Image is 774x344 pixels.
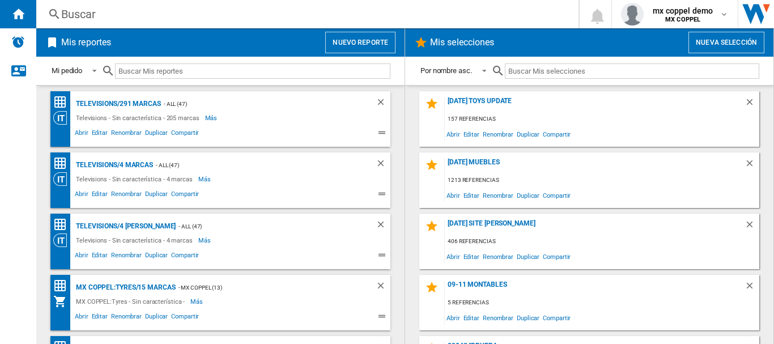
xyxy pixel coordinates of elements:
[169,189,201,202] span: Compartir
[445,173,759,188] div: 1213 referencias
[445,112,759,126] div: 157 referencias
[541,310,572,325] span: Compartir
[376,219,390,233] div: Borrar
[59,32,113,53] h2: Mis reportes
[53,156,73,171] div: Matriz de precios
[445,97,745,112] div: [DATE] toys update
[515,310,541,325] span: Duplicar
[653,5,713,16] span: mx coppel demo
[73,111,205,125] div: Televisions - Sin característica - 205 marcas
[90,311,109,325] span: Editar
[73,128,90,141] span: Abrir
[515,249,541,264] span: Duplicar
[745,219,759,235] div: Borrar
[445,219,745,235] div: [DATE] site [PERSON_NAME]
[143,189,169,202] span: Duplicar
[445,310,462,325] span: Abrir
[445,249,462,264] span: Abrir
[73,311,90,325] span: Abrir
[462,126,481,142] span: Editar
[325,32,395,53] button: Nuevo reporte
[745,281,759,296] div: Borrar
[109,128,143,141] span: Renombrar
[688,32,764,53] button: Nueva selección
[462,249,481,264] span: Editar
[198,172,212,186] span: Más
[745,158,759,173] div: Borrar
[445,281,745,296] div: 09-11 MONTABLES
[176,281,353,295] div: - MX COPPEL (13)
[515,188,541,203] span: Duplicar
[376,158,390,172] div: Borrar
[481,249,515,264] span: Renombrar
[376,281,390,295] div: Borrar
[73,172,198,186] div: Televisions - Sin característica - 4 marcas
[61,6,549,22] div: Buscar
[73,295,190,308] div: MX COPPEL:Tyres - Sin característica -
[109,250,143,264] span: Renombrar
[11,35,25,49] img: alerts-logo.svg
[169,128,201,141] span: Compartir
[53,295,73,308] div: Mi colección
[73,158,153,172] div: Televisions/4 marcas
[109,311,143,325] span: Renombrar
[190,295,205,308] span: Más
[90,189,109,202] span: Editar
[462,188,481,203] span: Editar
[169,250,201,264] span: Compartir
[376,97,390,111] div: Borrar
[90,250,109,264] span: Editar
[143,250,169,264] span: Duplicar
[541,126,572,142] span: Compartir
[745,97,759,112] div: Borrar
[621,3,644,26] img: profile.jpg
[445,188,462,203] span: Abrir
[153,158,353,172] div: - ALL (47)
[481,310,515,325] span: Renombrar
[73,97,161,111] div: Televisions/291 marcas
[445,235,759,249] div: 406 referencias
[420,66,472,75] div: Por nombre asc.
[445,126,462,142] span: Abrir
[541,249,572,264] span: Compartir
[169,311,201,325] span: Compartir
[52,66,82,75] div: Mi pedido
[73,189,90,202] span: Abrir
[53,111,73,125] div: Visión Categoría
[205,111,219,125] span: Más
[143,128,169,141] span: Duplicar
[109,189,143,202] span: Renombrar
[462,310,481,325] span: Editar
[53,279,73,293] div: Matriz de precios
[143,311,169,325] span: Duplicar
[73,233,198,247] div: Televisions - Sin característica - 4 marcas
[73,281,176,295] div: MX COPPEL:Tyres/15 marcas
[505,63,759,79] input: Buscar Mis selecciones
[176,219,353,233] div: - ALL (47)
[73,250,90,264] span: Abrir
[428,32,497,53] h2: Mis selecciones
[481,188,515,203] span: Renombrar
[53,218,73,232] div: Matriz de precios
[445,296,759,310] div: 5 referencias
[53,233,73,247] div: Visión Categoría
[73,219,176,233] div: Televisions/4 [PERSON_NAME]
[541,188,572,203] span: Compartir
[161,97,353,111] div: - ALL (47)
[515,126,541,142] span: Duplicar
[53,95,73,109] div: Matriz de precios
[198,233,212,247] span: Más
[445,158,745,173] div: [DATE] MUEBLES
[115,63,390,79] input: Buscar Mis reportes
[481,126,515,142] span: Renombrar
[665,16,700,23] b: MX COPPEL
[53,172,73,186] div: Visión Categoría
[90,128,109,141] span: Editar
